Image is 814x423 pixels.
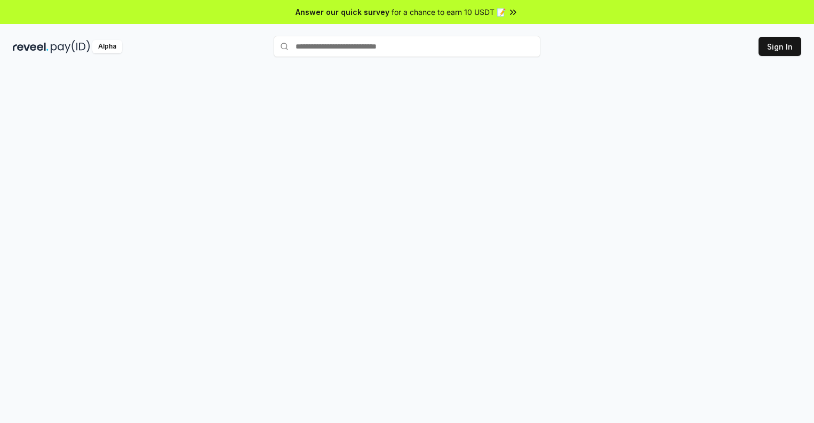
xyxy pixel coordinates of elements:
[392,6,506,18] span: for a chance to earn 10 USDT 📝
[13,40,49,53] img: reveel_dark
[92,40,122,53] div: Alpha
[296,6,389,18] span: Answer our quick survey
[51,40,90,53] img: pay_id
[759,37,801,56] button: Sign In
